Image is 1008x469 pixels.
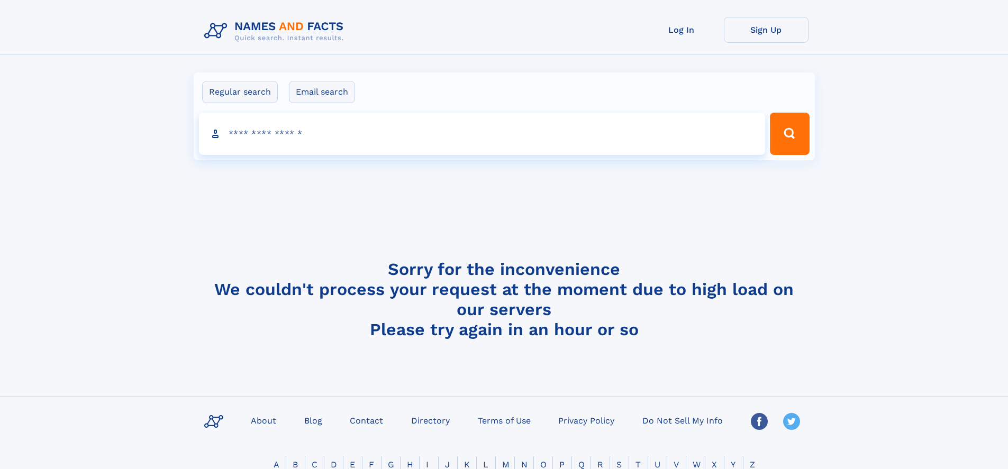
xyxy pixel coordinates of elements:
a: Do Not Sell My Info [638,412,727,428]
button: Search Button [770,113,809,155]
img: Facebook [751,413,768,430]
img: Logo Names and Facts [200,17,352,45]
a: Privacy Policy [554,412,619,428]
label: Email search [289,81,355,103]
a: About [247,412,280,428]
img: Twitter [783,413,800,430]
a: Sign Up [724,17,809,43]
a: Directory [407,412,454,428]
a: Blog [300,412,326,428]
a: Contact [346,412,387,428]
label: Regular search [202,81,278,103]
a: Log In [639,17,724,43]
input: search input [199,113,766,155]
a: Terms of Use [474,412,535,428]
h4: Sorry for the inconvenience We couldn't process your request at the moment due to high load on ou... [200,259,809,339]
